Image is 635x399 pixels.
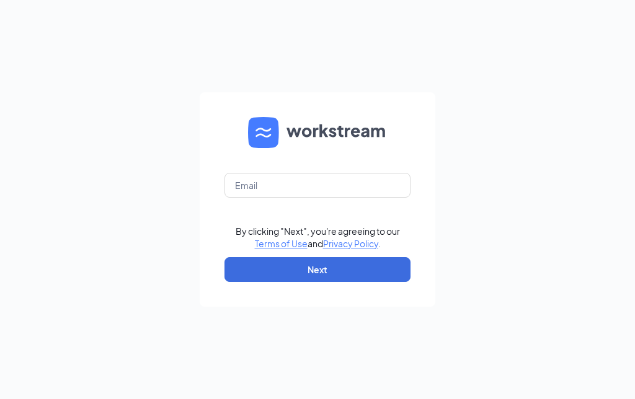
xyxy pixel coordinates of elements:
[248,117,387,148] img: WS logo and Workstream text
[255,238,308,249] a: Terms of Use
[323,238,378,249] a: Privacy Policy
[224,173,411,198] input: Email
[224,257,411,282] button: Next
[236,225,400,250] div: By clicking "Next", you're agreeing to our and .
